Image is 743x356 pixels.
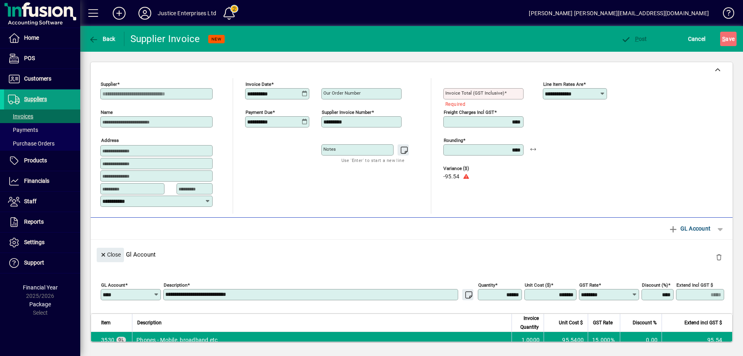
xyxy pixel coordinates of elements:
span: Close [100,248,121,261]
span: Back [89,36,116,42]
span: Home [24,34,39,41]
span: Settings [24,239,45,245]
span: Description [137,318,162,327]
span: ost [621,36,647,42]
mat-label: Rounding [444,138,463,143]
mat-error: Required [445,99,517,108]
div: Gl Account [91,240,733,269]
span: Payments [8,127,38,133]
td: 15.000% [588,332,620,348]
a: Reports [4,212,80,232]
button: Cancel [686,32,708,46]
span: Unit Cost $ [559,318,583,327]
button: Post [619,32,649,46]
span: Products [24,157,47,164]
a: Purchase Orders [4,137,80,150]
mat-label: Description [164,282,187,287]
span: Variance ($) [443,166,491,171]
a: Support [4,253,80,273]
button: Close [97,248,124,262]
span: Cancel [688,32,706,45]
mat-label: Notes [323,146,336,152]
span: Invoices [8,113,33,119]
td: 95.5400 [544,332,588,348]
td: 95.54 [662,332,732,348]
app-page-header-button: Delete [709,253,729,261]
a: POS [4,49,80,69]
span: Purchase Orders [8,140,55,147]
a: Payments [4,123,80,137]
mat-label: GL Account [101,282,125,287]
span: Package [29,301,51,307]
button: Back [87,32,118,46]
mat-label: Invoice date [246,81,271,87]
button: Add [106,6,132,20]
span: Phones - Mobile, broadband etc [101,336,114,344]
mat-label: Freight charges incl GST [444,109,494,115]
button: Delete [709,248,729,267]
span: Reports [24,218,44,225]
td: 1.0000 [512,332,544,348]
span: GST Rate [593,318,613,327]
mat-label: Payment due [246,109,272,115]
mat-label: Supplier [101,81,117,87]
div: Justice Enterprises Ltd [158,7,216,20]
a: Products [4,151,80,171]
span: Financials [24,178,49,184]
mat-label: Our order number [323,90,361,96]
td: Phones - Mobile, broadband etc [132,332,512,348]
span: GL Account [668,222,711,235]
button: Save [720,32,737,46]
mat-label: Discount (%) [642,282,668,287]
span: P [635,36,639,42]
span: POS [24,55,35,61]
app-page-header-button: Back [80,32,124,46]
button: Profile [132,6,158,20]
a: Customers [4,69,80,89]
span: Support [24,259,44,266]
a: Invoices [4,109,80,123]
a: Knowledge Base [717,2,733,28]
div: [PERSON_NAME] [PERSON_NAME][EMAIL_ADDRESS][DOMAIN_NAME] [529,7,709,20]
mat-label: Name [101,109,113,115]
span: S [722,36,725,42]
span: Staff [24,198,37,204]
span: Customers [24,75,51,82]
span: Extend incl GST $ [684,318,722,327]
span: NEW [211,36,221,42]
span: GL [118,338,124,342]
button: GL Account [664,221,715,236]
span: Invoice Quantity [517,314,539,332]
mat-label: Unit Cost ($) [525,282,551,287]
mat-label: Line item rates are [543,81,583,87]
span: Suppliers [24,96,47,102]
mat-label: Invoice Total (GST inclusive) [445,90,504,96]
mat-label: Supplier invoice number [322,109,371,115]
a: Home [4,28,80,48]
td: 0.00 [620,332,662,348]
span: Financial Year [23,284,58,291]
app-page-header-button: Close [95,251,126,258]
mat-label: GST rate [579,282,599,287]
span: ave [722,32,735,45]
div: Supplier Invoice [130,32,200,45]
mat-label: Quantity [478,282,495,287]
mat-label: Extend incl GST $ [676,282,713,287]
a: Settings [4,233,80,253]
a: Financials [4,171,80,191]
span: Discount % [633,318,657,327]
span: Item [101,318,111,327]
a: Staff [4,192,80,212]
mat-hint: Use 'Enter' to start a new line [341,156,404,165]
span: -95.54 [443,174,459,180]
